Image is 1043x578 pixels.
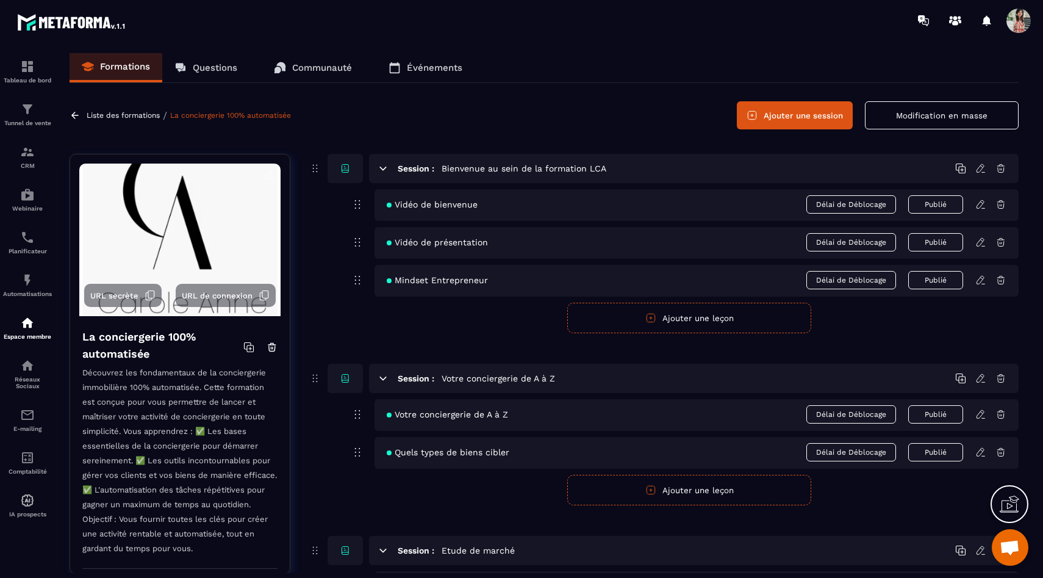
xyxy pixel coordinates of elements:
[3,248,52,255] p: Planificateur
[20,102,35,117] img: formation
[908,405,963,424] button: Publié
[806,233,896,251] span: Délai de Déblocage
[3,264,52,306] a: automationsautomationsAutomatisations
[176,284,276,307] button: URL de connexion
[908,233,963,251] button: Publié
[82,328,243,363] h4: La conciergerie 100% automatisée
[20,358,35,373] img: social-network
[3,399,52,441] a: emailemailE-mailing
[90,291,138,300] span: URL secrète
[20,450,35,465] img: accountant
[992,529,1028,566] a: Ouvrir le chat
[3,77,52,84] p: Tableau de bord
[387,200,478,209] span: Vidéo de bienvenue
[3,306,52,349] a: automationsautomationsEspace membre
[387,275,488,285] span: Mindset Entrepreneur
[908,195,963,214] button: Publié
[806,443,896,461] span: Délai de Déblocage
[193,62,237,73] p: Questions
[3,120,52,126] p: Tunnel de vente
[442,544,515,557] h5: Etude de marché
[376,53,475,82] a: Événements
[262,53,364,82] a: Communauté
[84,284,162,307] button: URL secrète
[3,178,52,221] a: automationsautomationsWebinaire
[100,61,150,72] p: Formations
[82,366,278,569] p: Découvrez les fondamentaux de la conciergerie immobilière 100% automatisée. Cette formation est c...
[407,62,462,73] p: Événements
[3,93,52,135] a: formationformationTunnel de vente
[20,187,35,202] img: automations
[442,162,606,175] h5: Bienvenue au sein de la formation LCA
[292,62,352,73] p: Communauté
[908,271,963,289] button: Publié
[20,316,35,330] img: automations
[3,205,52,212] p: Webinaire
[182,291,253,300] span: URL de connexion
[3,291,52,297] p: Automatisations
[567,303,811,333] button: Ajouter une leçon
[163,110,167,121] span: /
[806,195,896,214] span: Délai de Déblocage
[70,53,162,82] a: Formations
[170,111,291,120] a: La conciergerie 100% automatisée
[20,493,35,508] img: automations
[3,135,52,178] a: formationformationCRM
[3,221,52,264] a: schedulerschedulerPlanificateur
[567,475,811,505] button: Ajouter une leçon
[3,162,52,169] p: CRM
[387,410,508,419] span: Votre conciergerie de A à Z
[20,59,35,74] img: formation
[17,11,127,33] img: logo
[865,101,1019,129] button: Modification en masse
[20,273,35,287] img: automations
[20,408,35,422] img: email
[20,145,35,159] img: formation
[162,53,249,82] a: Questions
[398,374,434,383] h6: Session :
[3,50,52,93] a: formationformationTableau de bord
[387,237,488,247] span: Vidéo de présentation
[737,101,853,129] button: Ajouter une session
[3,441,52,484] a: accountantaccountantComptabilité
[806,405,896,424] span: Délai de Déblocage
[3,511,52,518] p: IA prospects
[387,447,509,457] span: Quels types de biens cibler
[3,349,52,399] a: social-networksocial-networkRéseaux Sociaux
[20,230,35,245] img: scheduler
[3,468,52,475] p: Comptabilité
[3,376,52,389] p: Réseaux Sociaux
[3,333,52,340] p: Espace membre
[806,271,896,289] span: Délai de Déblocage
[87,111,160,120] a: Liste des formations
[79,164,281,316] img: background
[398,546,434,555] h6: Session :
[908,443,963,461] button: Publié
[398,164,434,173] h6: Session :
[3,425,52,432] p: E-mailing
[442,372,555,385] h5: Votre conciergerie de A à Z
